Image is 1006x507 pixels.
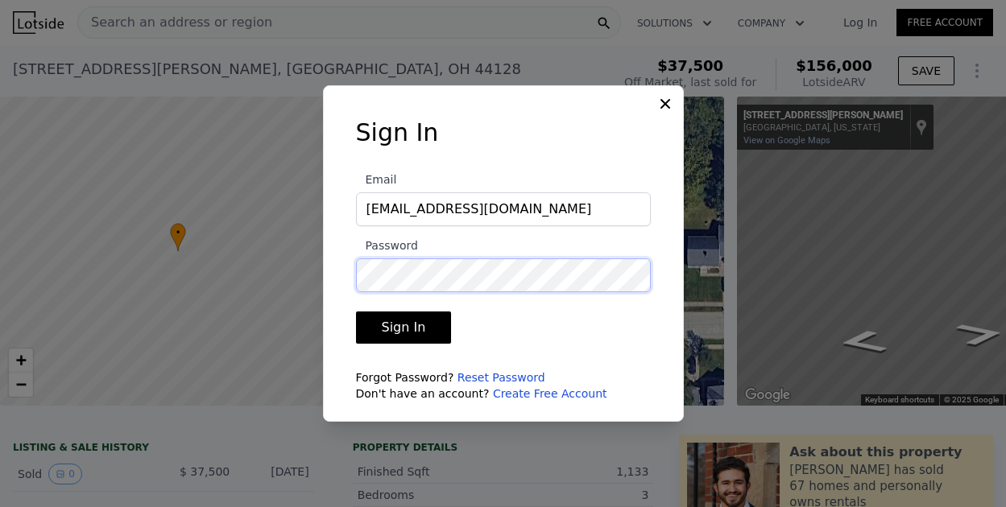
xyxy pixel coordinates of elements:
[356,192,651,226] input: Email
[493,387,607,400] a: Create Free Account
[356,258,651,292] input: Password
[356,311,452,344] button: Sign In
[457,371,545,384] a: Reset Password
[356,118,651,147] h3: Sign In
[356,369,651,402] div: Forgot Password? Don't have an account?
[356,239,418,252] span: Password
[356,173,397,186] span: Email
